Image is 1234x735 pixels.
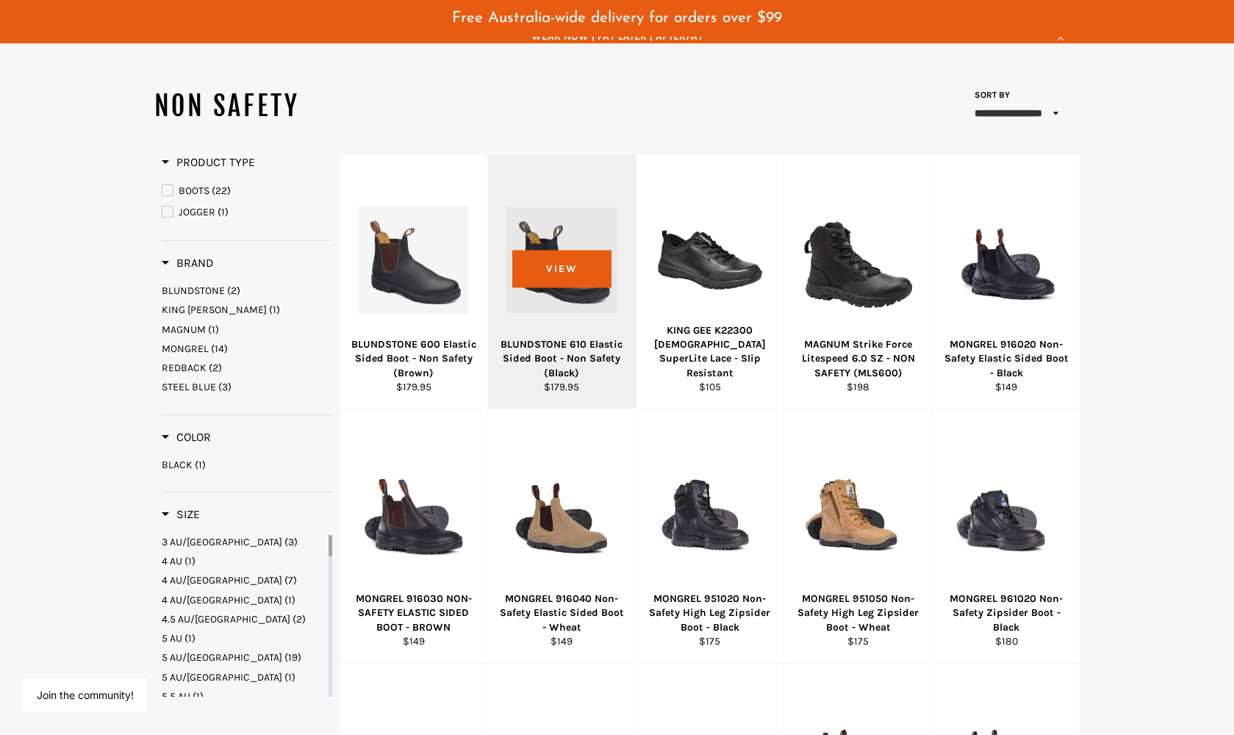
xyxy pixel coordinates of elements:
h3: Product Type [162,155,255,170]
a: 5 AU/UK [162,650,326,664]
span: (2) [293,613,306,625]
div: MONGREL 916020 Non-Safety Elastic Sided Boot - Black [941,337,1071,380]
a: BLACK [162,458,332,472]
span: 4 AU/[GEOGRAPHIC_DATA] [162,594,282,606]
span: STEEL BLUE [162,381,216,393]
div: MONGREL 951050 Non-Safety High Leg Zipsider Boot - Wheat [794,592,923,634]
a: MAGNUM Strike Force Litespeed 6.0 SZ - NON SAFETY (MLS600) - Workin' Gear MAGNUM Strike Force Lit... [783,155,932,409]
a: 4.5 AU/UK [162,612,326,626]
div: MONGREL 916040 Non-Safety Elastic Sided Boot - Wheat [498,592,627,634]
span: (1) [284,594,295,606]
a: 4 AU [162,554,326,568]
h3: Brand [162,256,214,270]
span: (2) [227,284,240,297]
span: BLUNDSTONE [162,284,225,297]
label: Sort by [970,89,1011,101]
a: 4 AU/UK [162,573,326,587]
a: MONGREL 916020 Non-Safety Elastic Sided Boot - Black - Workin' Gear MONGREL 916020 Non-Safety Ela... [932,155,1080,409]
a: 3 AU/UK [162,535,326,549]
div: $180 [941,634,1071,648]
div: $149 [498,634,627,648]
img: KING GEE K22300 Ladies SuperLite Lace - Workin Gear [655,227,766,293]
div: $175 [645,634,775,648]
a: STEEL BLUE [162,380,332,394]
img: MAGNUM Strike Force Litespeed 6.0 SZ - NON SAFETY (MLS600) - Workin' Gear [803,204,914,315]
a: MONGREL 916040 Non-Safety Elastic Sided Boot - Wheat - Workin' Gear MONGREL 916040 Non-Safety Ela... [487,409,636,664]
span: (19) [284,651,301,664]
a: BLUNDSTONE 610 Elastic Sided Boot - Non Safety - Workin Gear BLUNDSTONE 610 Elastic Sided Boot - ... [487,155,636,409]
div: $198 [794,380,923,394]
span: (1) [184,632,195,645]
span: 5 AU [162,632,182,645]
span: (14) [211,343,228,355]
span: (3) [218,381,232,393]
span: 5.5 AU [162,690,190,703]
span: Color [162,430,211,444]
span: (1) [193,690,204,703]
a: MAGNUM [162,323,332,337]
a: MONGREL 951020 Non-Safety High Leg Zipsider Boot - Black - Workin' Gear MONGREL 951020 Non-Safety... [636,409,784,664]
span: 3 AU/[GEOGRAPHIC_DATA] [162,536,282,548]
a: 5 AU [162,631,326,645]
span: 4 AU/[GEOGRAPHIC_DATA] [162,574,282,587]
div: $105 [645,380,775,394]
span: (1) [184,555,195,567]
span: (1) [284,671,295,684]
div: MONGREL 961020 Non-Safety Zipsider Boot - Black [941,592,1071,634]
img: MONGREL 961020 Non-Safety Zipsider Boot - Black - Workin' Gear [951,459,1062,570]
img: MONGREL 951020 Non-Safety High Leg Zipsider Boot - Black - Workin' Gear [655,459,766,570]
img: BLUNDSTONE 600 Elastic Sided Boot - Non Safety (Brown) - Workin Gear [359,206,470,314]
a: BLUNDSTONE 600 Elastic Sided Boot - Non Safety (Brown) - Workin Gear BLUNDSTONE 600 Elastic Sided... [340,155,488,409]
h3: Color [162,430,211,445]
span: MONGREL [162,343,209,355]
span: JOGGER [179,206,215,218]
div: $149 [941,380,1071,394]
span: 4.5 AU/[GEOGRAPHIC_DATA] [162,613,290,625]
div: MONGREL 951020 Non-Safety High Leg Zipsider Boot - Black [645,592,775,634]
a: BLUNDSTONE [162,284,332,298]
div: $179.95 [349,380,478,394]
div: MAGNUM Strike Force Litespeed 6.0 SZ - NON SAFETY (MLS600) [794,337,923,380]
span: 5 AU/[GEOGRAPHIC_DATA] [162,651,282,664]
img: MONGREL 916040 Non-Safety Elastic Sided Boot - Wheat - Workin' Gear [506,466,617,562]
span: Size [162,507,200,521]
span: 5 AU/[GEOGRAPHIC_DATA] [162,671,282,684]
div: KING GEE K22300 [DEMOGRAPHIC_DATA] SuperLite Lace - Slip Resistant [645,323,775,380]
span: (1) [208,323,219,336]
span: Free Australia-wide delivery for orders over $99 [452,10,782,26]
span: (7) [284,574,297,587]
button: Join the community! [37,689,134,701]
span: BOOTS [179,184,209,197]
span: View [512,250,611,287]
a: MONGREL 916030 NON-SAFETY ELASTIC SIDED BOOT - BROWN - Workin' Gear MONGREL 916030 NON-SAFETY ELA... [340,409,488,664]
span: Product Type [162,155,255,169]
div: MONGREL 916030 NON-SAFETY ELASTIC SIDED BOOT - BROWN [349,592,478,634]
span: (1) [269,304,280,316]
a: BOOTS [162,183,332,199]
a: MONGREL 951050 Non-Safety High Leg Zipsider Boot - Wheat - Workin' Gear MONGREL 951050 Non-Safety... [783,409,932,664]
span: (2) [209,362,222,374]
span: REDBACK [162,362,207,374]
a: MONGREL [162,342,332,356]
div: $149 [349,634,478,648]
span: (22) [212,184,231,197]
span: (3) [284,536,298,548]
div: BLUNDSTONE 600 Elastic Sided Boot - Non Safety (Brown) [349,337,478,380]
img: MONGREL 916030 NON-SAFETY ELASTIC SIDED BOOT - BROWN - Workin' Gear [359,464,470,565]
a: REDBACK [162,361,332,375]
a: 5 AU/US [162,670,326,684]
a: 4 AU/US [162,593,326,607]
span: (1) [218,206,229,218]
h3: Size [162,507,200,522]
div: $175 [794,634,923,648]
div: BLUNDSTONE 610 Elastic Sided Boot - Non Safety (Black) [498,337,627,380]
a: 5.5 AU [162,689,326,703]
span: (1) [195,459,206,471]
span: BLACK [162,459,193,471]
span: 4 AU [162,555,182,567]
img: MONGREL 916020 Non-Safety Elastic Sided Boot - Black - Workin' Gear [951,210,1062,310]
span: KING [PERSON_NAME] [162,304,267,316]
span: MAGNUM [162,323,206,336]
a: KING GEE [162,303,332,317]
